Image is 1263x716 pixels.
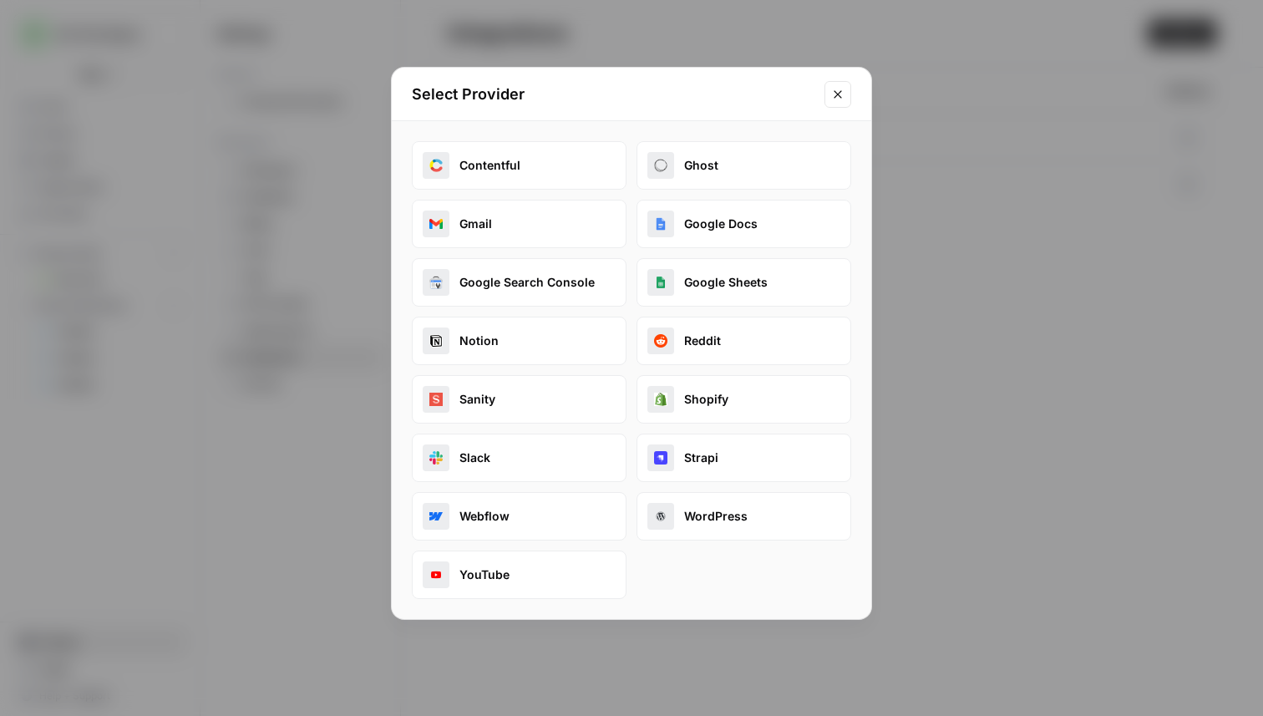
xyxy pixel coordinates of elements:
[412,317,626,365] button: notionNotion
[637,434,851,482] button: strapiStrapi
[654,334,667,348] img: reddit
[429,510,443,523] img: webflow_oauth
[412,492,626,541] button: webflow_oauthWebflow
[654,159,667,172] img: ghost
[412,200,626,248] button: gmailGmail
[654,451,667,465] img: strapi
[637,200,851,248] button: google_docsGoogle Docs
[654,217,667,231] img: google_docs
[429,568,443,581] img: youtube
[412,141,626,190] button: contentfulContentful
[429,159,443,172] img: contentful
[637,375,851,424] button: shopifyShopify
[429,334,443,348] img: notion
[412,434,626,482] button: slackSlack
[637,317,851,365] button: redditReddit
[429,393,443,406] img: sanity
[412,83,814,106] h2: Select Provider
[654,393,667,406] img: shopify
[824,81,851,108] button: Close modal
[412,551,626,599] button: youtubeYouTube
[637,258,851,307] button: google_sheetsGoogle Sheets
[429,451,443,465] img: slack
[412,375,626,424] button: sanitySanity
[637,141,851,190] button: ghostGhost
[429,276,443,289] img: google_search_console
[654,510,667,523] img: wordpress
[637,492,851,541] button: wordpressWordPress
[412,258,626,307] button: google_search_consoleGoogle Search Console
[654,276,667,289] img: google_sheets
[429,217,443,231] img: gmail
